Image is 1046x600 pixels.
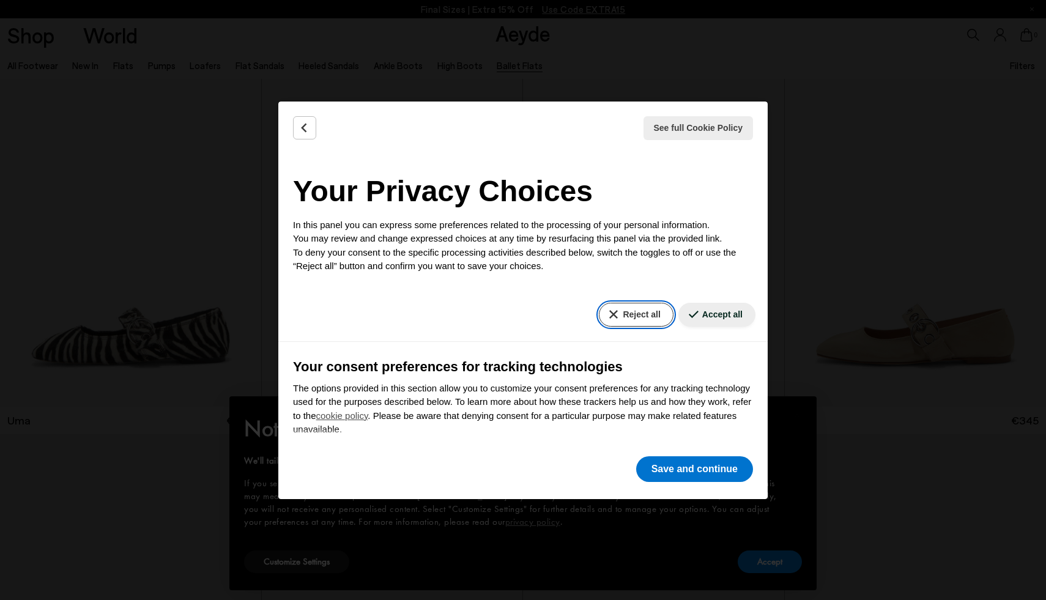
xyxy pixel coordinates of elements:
h3: Your consent preferences for tracking technologies [293,357,753,377]
button: Back [293,116,316,139]
button: See full Cookie Policy [644,116,754,140]
p: In this panel you can express some preferences related to the processing of your personal informa... [293,218,753,273]
span: See full Cookie Policy [654,122,743,135]
button: Accept all [678,303,755,327]
button: Reject all [599,303,673,327]
a: cookie policy - link opens in a new tab [316,410,368,421]
p: The options provided in this section allow you to customize your consent preferences for any trac... [293,382,753,437]
h2: Your Privacy Choices [293,169,753,213]
button: Save and continue [636,456,753,482]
